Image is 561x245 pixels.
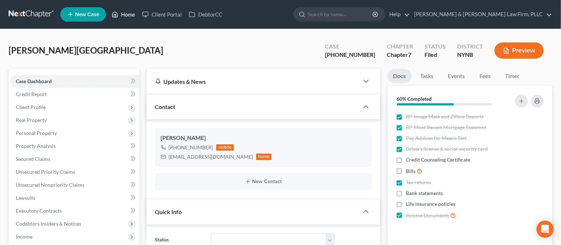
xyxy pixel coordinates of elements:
[457,42,483,51] div: District
[169,153,253,160] div: [EMAIL_ADDRESS][DOMAIN_NAME]
[442,69,471,83] a: Events
[406,179,431,186] span: Tax returns
[9,45,163,55] span: [PERSON_NAME][GEOGRAPHIC_DATA]
[10,88,139,101] a: Credit Report
[10,165,139,178] a: Unsecured Priority Claims
[161,179,366,185] button: New Contact
[256,154,272,160] div: home
[16,195,35,201] span: Lawsuits
[406,156,470,163] span: Credit Counseling Certificate
[108,8,139,21] a: Home
[16,91,47,97] span: Credit Report
[216,144,234,151] div: mobile
[325,51,375,59] div: [PHONE_NUMBER]
[16,182,84,188] span: Unsecured Nonpriority Claims
[10,204,139,217] a: Executory Contracts
[495,42,544,59] button: Preview
[185,8,226,21] a: DebtorCC
[425,42,446,51] div: Status
[16,78,52,84] span: Case Dashboard
[406,190,443,197] span: Bank statements
[16,169,75,175] span: Unsecured Priority Claims
[169,144,213,151] div: [PHONE_NUMBER]
[457,51,483,59] div: NYNB
[406,113,484,120] span: RP-Image Mate and Zillow Reports
[406,212,449,219] span: Income Documents
[161,134,366,142] div: [PERSON_NAME]
[425,51,446,59] div: Filed
[474,69,497,83] a: Fees
[16,233,32,240] span: Income
[415,69,440,83] a: Tasks
[406,124,487,131] span: RP-Most Recent Mortgage Statemnt
[16,143,56,149] span: Property Analysis
[16,104,46,110] span: Client Profile
[75,12,99,17] span: New Case
[386,8,410,21] a: Help
[308,8,374,21] input: Search by name...
[387,51,413,59] div: Chapter
[408,51,411,58] span: 7
[406,168,416,175] span: Bills
[406,135,467,142] span: Pay Advices for Means Test
[155,208,182,215] span: Quick Info
[139,8,185,21] a: Client Portal
[397,96,432,102] strong: 60% Completed
[500,69,525,83] a: Timer
[16,221,81,227] span: Codebtors Insiders & Notices
[325,42,375,51] div: Case
[16,117,47,123] span: Real Property
[10,153,139,165] a: Secured Claims
[16,156,50,162] span: Secured Claims
[16,208,62,214] span: Executory Contracts
[388,69,412,83] a: Docs
[387,42,413,51] div: Chapter
[155,103,176,110] span: Contact
[406,200,456,208] span: Life insurance policies
[411,8,552,21] a: [PERSON_NAME] & [PERSON_NAME] Law Firm, PLLC
[10,178,139,191] a: Unsecured Nonpriority Claims
[10,75,139,88] a: Case Dashboard
[10,140,139,153] a: Property Analysis
[155,78,350,85] div: Updates & News
[406,145,488,153] span: Drivers license & social security card
[16,130,57,136] span: Personal Property
[10,191,139,204] a: Lawsuits
[537,221,554,238] div: Open Intercom Messenger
